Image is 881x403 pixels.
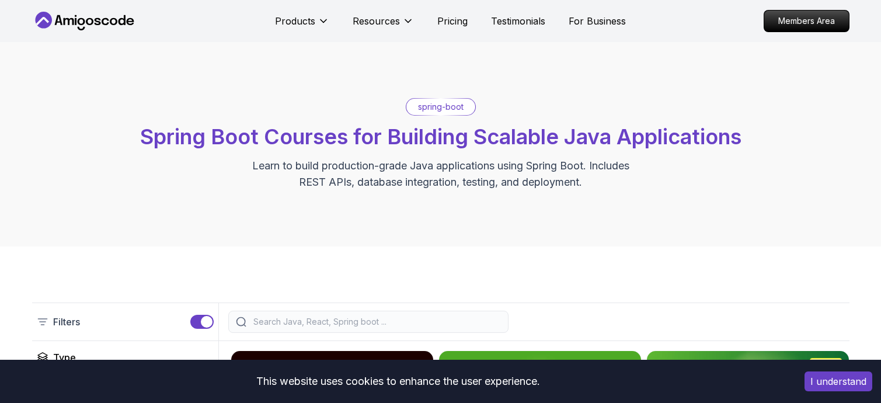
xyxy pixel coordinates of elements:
[764,10,849,32] a: Members Area
[251,316,501,328] input: Search Java, React, Spring boot ...
[140,124,741,150] span: Spring Boot Courses for Building Scalable Java Applications
[53,315,80,329] p: Filters
[245,158,637,190] p: Learn to build production-grade Java applications using Spring Boot. Includes REST APIs, database...
[9,369,787,394] div: This website uses cookies to enhance the user experience.
[437,14,468,28] a: Pricing
[353,14,414,37] button: Resources
[275,14,329,37] button: Products
[764,11,849,32] p: Members Area
[418,101,464,113] p: spring-boot
[353,14,400,28] p: Resources
[275,14,315,28] p: Products
[805,371,872,391] button: Accept cookies
[53,350,76,364] h2: Type
[569,14,626,28] a: For Business
[491,14,545,28] a: Testimonials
